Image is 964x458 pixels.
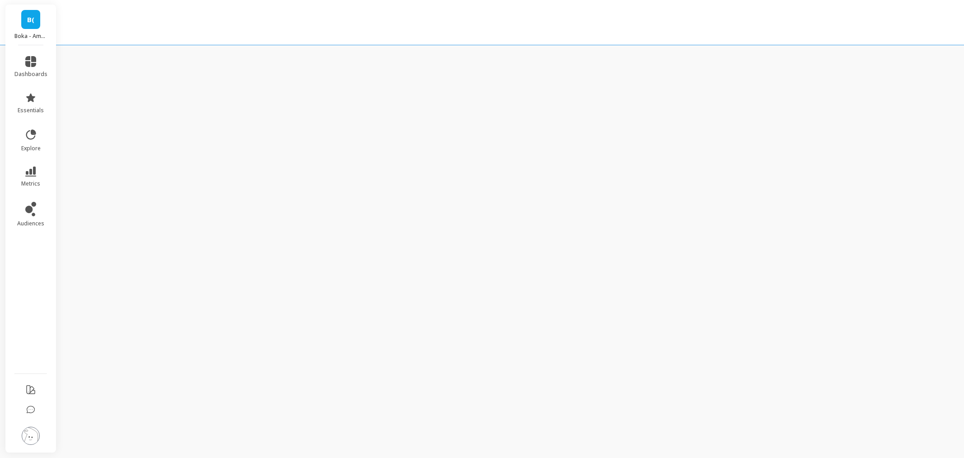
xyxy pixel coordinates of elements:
[14,71,47,78] span: dashboards
[27,14,34,25] span: B(
[21,145,41,152] span: explore
[14,33,47,40] p: Boka - Amazon (Essor)
[21,180,40,187] span: metrics
[18,107,44,114] span: essentials
[17,220,44,227] span: audiences
[22,427,40,445] img: profile picture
